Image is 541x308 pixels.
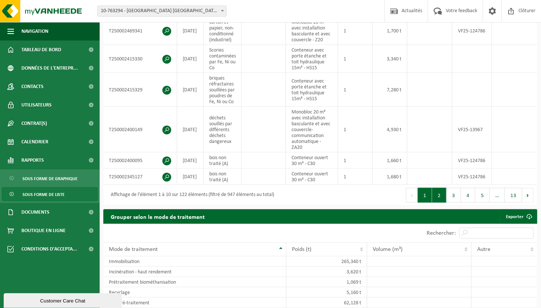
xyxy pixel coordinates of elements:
span: Rapports [21,151,44,169]
td: Prétraitement biométhanisation [103,277,286,287]
td: Scories contaminées par Fe, Ni ou Co [204,45,242,73]
td: 1 [338,17,373,45]
td: Immobilisation [103,256,286,267]
td: T250002345127 [103,169,177,185]
td: VF25-124786 [452,153,492,169]
td: [DATE] [177,107,204,153]
td: 1,660 t [373,153,407,169]
td: Incinération - haut rendement [103,267,286,277]
td: 4,930 t [373,107,407,153]
td: 1 [338,45,373,73]
td: 265,340 t [286,256,367,267]
span: 10-763294 - HOGANAS BELGIUM - ATH [98,6,226,16]
iframe: chat widget [4,292,123,308]
h2: Grouper selon le mode de traitement [103,209,212,224]
button: 13 [505,188,522,203]
div: Affichage de l'élément 1 à 10 sur 122 éléments (filtré de 947 éléments au total) [107,189,274,202]
td: 62,128 t [286,298,367,308]
td: T250002400095 [103,153,177,169]
td: 1 [338,73,373,107]
td: 7,280 t [373,73,407,107]
span: Calendrier [21,133,48,151]
button: 5 [475,188,490,203]
td: VF25-124786 [452,169,492,185]
span: Tableau de bord [21,41,61,59]
td: bois non traité (A) [204,169,242,185]
td: 1,069 t [286,277,367,287]
td: T250002469341 [103,17,177,45]
span: Données de l'entrepr... [21,59,78,77]
td: 1 [338,107,373,153]
td: T250002400149 [103,107,177,153]
span: Documents [21,203,49,221]
span: Poids (t) [292,246,311,252]
td: 1,700 t [373,17,407,45]
td: Conteneur avec porte étanche et toit hydraulique 15m³ - HS15 [286,45,338,73]
td: bois non traité (A) [204,153,242,169]
label: Rechercher: [427,231,456,237]
td: Monobloc 20 m³ avec installation basculante et avec couvercle-communication automatique - ZA20 [286,107,338,153]
td: [DATE] [177,17,204,45]
span: Boutique en ligne [21,221,66,240]
td: Conteneur ouvert 30 m³ - C30 [286,153,338,169]
td: VF25-124786 [452,17,492,45]
span: Autre [477,246,490,252]
td: briques réfractaires souillées par poudres de Fe, Ni ou Co [204,73,242,107]
td: T250002415330 [103,45,177,73]
a: Sous forme de liste [2,187,98,201]
td: VF25-13967 [452,107,492,153]
button: 2 [432,188,447,203]
span: Mode de traitement [109,246,158,252]
span: Volume (m³) [373,246,403,252]
span: Contrat(s) [21,114,47,133]
td: 1,680 t [373,169,407,185]
td: [DATE] [177,169,204,185]
a: Sous forme de graphique [2,171,98,185]
td: Conteneur avec porte étanche et toit hydraulique 15m³ - HS15 [286,73,338,107]
td: carton et papier, non-conditionné (industriel) [204,17,242,45]
button: Next [522,188,534,203]
span: … [490,188,505,203]
td: 3,620 t [286,267,367,277]
td: 1 [338,169,373,185]
span: Navigation [21,22,48,41]
button: Previous [406,188,418,203]
td: 3,340 t [373,45,407,73]
span: Conditions d'accepta... [21,240,77,258]
td: T250002415329 [103,73,177,107]
td: [DATE] [177,153,204,169]
td: [DATE] [177,73,204,107]
td: Conteneur ouvert 30 m³ - C30 [286,169,338,185]
td: Tri / pré-traitement [103,298,286,308]
span: Utilisateurs [21,96,52,114]
td: 1 [338,153,373,169]
span: 10-763294 - HOGANAS BELGIUM - ATH [97,6,227,17]
td: déchets souillés par différents déchets dangereux [204,107,242,153]
td: [DATE] [177,45,204,73]
span: Sous forme de liste [23,188,65,202]
span: Contacts [21,77,44,96]
td: 5,160 t [286,287,367,298]
span: Sous forme de graphique [23,172,77,186]
td: Monobloc 20 m³ avec installation basculante et avec couvercle - Z20 [286,17,338,45]
td: Recyclage [103,287,286,298]
button: 1 [418,188,432,203]
button: 4 [461,188,475,203]
button: 3 [447,188,461,203]
a: Exporter [500,209,537,224]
